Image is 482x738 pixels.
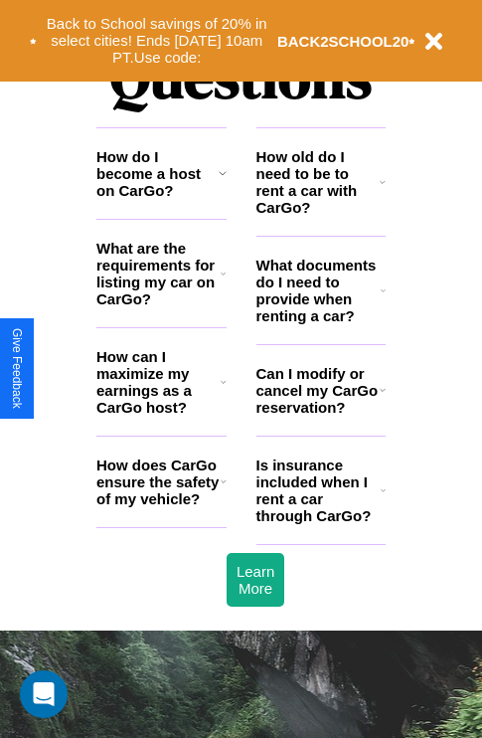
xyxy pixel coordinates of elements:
button: Back to School savings of 20% in select cities! Ends [DATE] 10am PT.Use code: [37,10,277,72]
h3: Is insurance included when I rent a car through CarGo? [256,457,381,524]
div: Open Intercom Messenger [20,670,68,718]
h3: How can I maximize my earnings as a CarGo host? [96,348,221,416]
h3: How old do I need to be to rent a car with CarGo? [256,148,381,216]
h3: What documents do I need to provide when renting a car? [256,257,382,324]
div: Give Feedback [10,328,24,409]
h3: Can I modify or cancel my CarGo reservation? [256,365,380,416]
h3: How do I become a host on CarGo? [96,148,219,199]
h3: How does CarGo ensure the safety of my vehicle? [96,457,221,507]
button: Learn More [227,553,284,607]
b: BACK2SCHOOL20 [277,33,409,50]
h3: What are the requirements for listing my car on CarGo? [96,240,221,307]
